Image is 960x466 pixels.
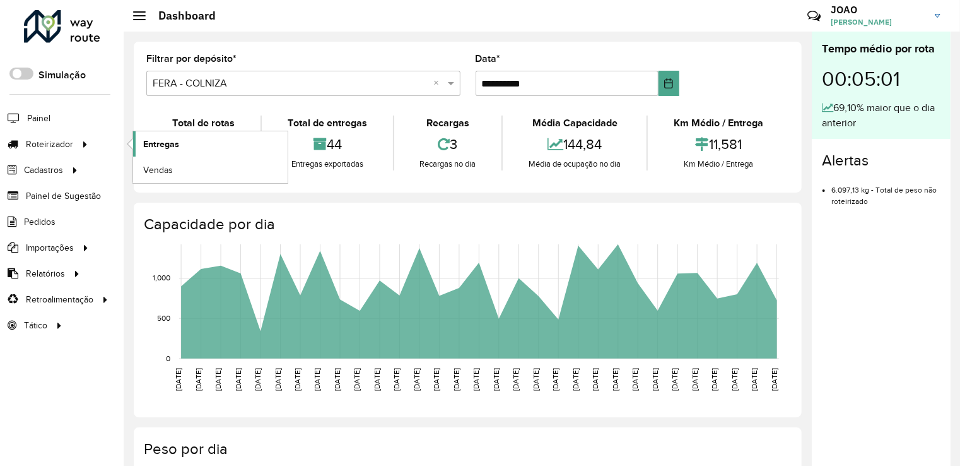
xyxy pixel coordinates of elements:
[149,116,257,131] div: Total de rotas
[143,164,173,177] span: Vendas
[143,138,179,151] span: Entregas
[293,368,301,391] text: [DATE]
[166,354,170,362] text: 0
[38,68,86,83] label: Simulação
[506,116,643,131] div: Média Capacidade
[214,368,222,391] text: [DATE]
[27,112,50,125] span: Painel
[24,164,63,177] span: Cadastros
[571,368,580,391] text: [DATE]
[393,368,401,391] text: [DATE]
[831,4,925,16] h3: JOAO
[153,274,170,282] text: 1,000
[710,368,718,391] text: [DATE]
[26,293,93,306] span: Retroalimentação
[476,51,501,66] label: Data
[831,175,940,207] li: 6.097,13 kg - Total de peso não roteirizado
[194,368,202,391] text: [DATE]
[691,368,699,391] text: [DATE]
[146,51,237,66] label: Filtrar por depósito
[631,368,639,391] text: [DATE]
[313,368,322,391] text: [DATE]
[133,131,288,157] a: Entregas
[822,152,940,170] h4: Alertas
[234,368,242,391] text: [DATE]
[611,368,619,391] text: [DATE]
[651,116,786,131] div: Km Médio / Entrega
[133,157,288,182] a: Vendas
[265,158,390,170] div: Entregas exportadas
[472,368,481,391] text: [DATE]
[651,368,659,391] text: [DATE]
[659,71,680,96] button: Choose Date
[26,241,74,254] span: Importações
[333,368,341,391] text: [DATE]
[24,319,47,332] span: Tático
[254,368,262,391] text: [DATE]
[397,158,499,170] div: Recargas no dia
[26,138,73,151] span: Roteirizador
[800,3,828,30] a: Contato Rápido
[532,368,540,391] text: [DATE]
[24,215,56,229] span: Pedidos
[26,189,101,203] span: Painel de Sugestão
[651,158,786,170] div: Km Médio / Entrega
[265,116,390,131] div: Total de entregas
[144,215,789,234] h4: Capacidade por dia
[433,368,441,391] text: [DATE]
[822,40,940,57] div: Tempo médio por rota
[265,131,390,158] div: 44
[831,16,925,28] span: [PERSON_NAME]
[506,158,643,170] div: Média de ocupação no dia
[651,131,786,158] div: 11,581
[144,440,789,458] h4: Peso por dia
[434,76,445,91] span: Clear all
[512,368,520,391] text: [DATE]
[413,368,421,391] text: [DATE]
[822,100,940,131] div: 69,10% maior que o dia anterior
[822,57,940,100] div: 00:05:01
[397,116,499,131] div: Recargas
[551,368,559,391] text: [DATE]
[506,131,643,158] div: 144,84
[750,368,758,391] text: [DATE]
[373,368,381,391] text: [DATE]
[157,314,170,322] text: 500
[452,368,460,391] text: [DATE]
[174,368,182,391] text: [DATE]
[670,368,679,391] text: [DATE]
[492,368,500,391] text: [DATE]
[146,9,216,23] h2: Dashboard
[397,131,499,158] div: 3
[730,368,739,391] text: [DATE]
[770,368,778,391] text: [DATE]
[591,368,599,391] text: [DATE]
[274,368,282,391] text: [DATE]
[26,267,65,280] span: Relatórios
[353,368,361,391] text: [DATE]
